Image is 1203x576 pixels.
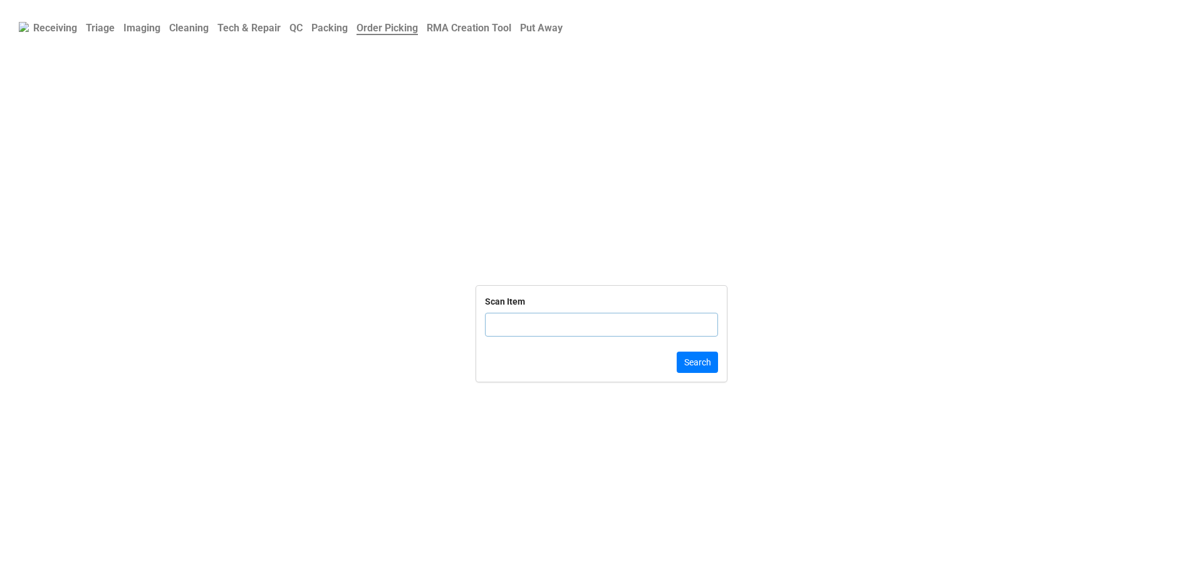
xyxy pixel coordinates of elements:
b: Packing [311,22,348,34]
img: RexiLogo.png [19,22,29,32]
a: Order Picking [352,16,422,40]
b: Imaging [123,22,160,34]
b: Receiving [33,22,77,34]
a: Imaging [119,16,165,40]
a: Receiving [29,16,81,40]
b: QC [289,22,303,34]
a: Tech & Repair [213,16,285,40]
b: Cleaning [169,22,209,34]
a: Cleaning [165,16,213,40]
b: Put Away [520,22,563,34]
b: Triage [86,22,115,34]
b: Order Picking [357,22,418,35]
a: QC [285,16,307,40]
b: RMA Creation Tool [427,22,511,34]
button: Search [677,352,718,373]
a: Put Away [516,16,567,40]
a: RMA Creation Tool [422,16,516,40]
a: Triage [81,16,119,40]
b: Tech & Repair [217,22,281,34]
div: Scan Item [485,295,525,308]
a: Packing [307,16,352,40]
